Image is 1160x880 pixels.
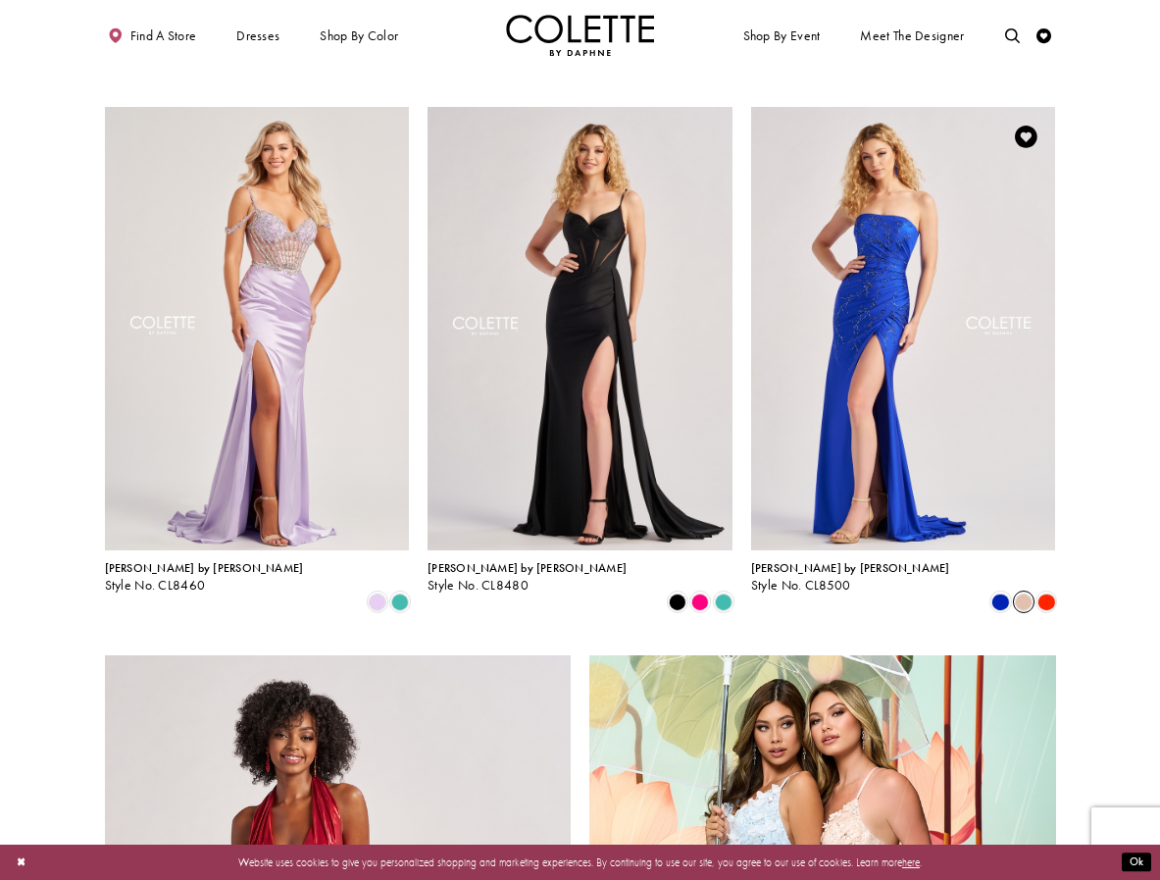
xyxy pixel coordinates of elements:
[1010,122,1041,153] a: Add to Wishlist
[105,577,206,594] span: Style No. CL8460
[739,15,824,56] span: Shop By Event
[715,593,732,610] i: Turquoise
[369,593,386,610] i: Lilac
[1015,593,1033,610] i: Champagne
[9,850,33,876] button: Close Dialog
[751,562,950,594] div: Colette by Daphne Style No. CL8500
[105,562,304,594] div: Colette by Daphne Style No. CL8460
[857,15,969,56] a: Meet the designer
[428,562,627,594] div: Colette by Daphne Style No. CL8480
[428,577,529,594] span: Style No. CL8480
[107,853,1053,872] p: Website uses cookies to give you personalized shopping and marketing experiences. By continuing t...
[902,855,920,869] a: here
[130,28,197,43] span: Find a store
[506,15,655,56] img: Colette by Daphne
[317,15,402,56] span: Shop by color
[860,28,964,43] span: Meet the designer
[428,560,627,576] span: [PERSON_NAME] by [PERSON_NAME]
[1001,15,1024,56] a: Toggle search
[751,107,1056,550] a: Visit Colette by Daphne Style No. CL8500 Page
[105,560,304,576] span: [PERSON_NAME] by [PERSON_NAME]
[105,15,200,56] a: Find a store
[1034,15,1056,56] a: Check Wishlist
[428,107,732,550] a: Visit Colette by Daphne Style No. CL8480 Page
[506,15,655,56] a: Visit Home Page
[743,28,821,43] span: Shop By Event
[236,28,279,43] span: Dresses
[669,593,686,610] i: Black
[105,107,410,550] a: Visit Colette by Daphne Style No. CL8460 Page
[751,560,950,576] span: [PERSON_NAME] by [PERSON_NAME]
[320,28,398,43] span: Shop by color
[1122,854,1151,872] button: Submit Dialog
[751,577,851,594] span: Style No. CL8500
[232,15,283,56] span: Dresses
